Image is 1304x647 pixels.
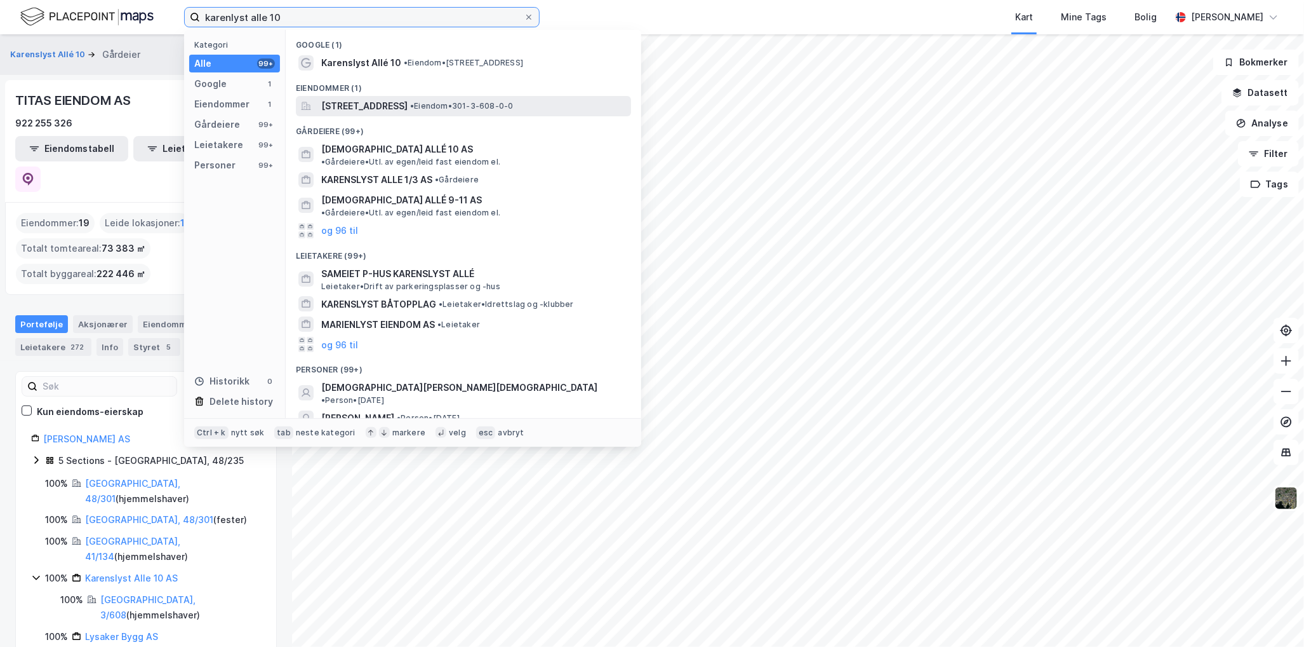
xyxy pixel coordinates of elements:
button: Tags [1240,172,1299,197]
span: • [397,413,401,423]
div: Eiendommer [194,97,249,112]
span: [PERSON_NAME] [321,411,394,426]
div: 99+ [257,160,275,170]
div: velg [449,428,466,438]
div: Totalt byggareal : [16,264,150,284]
div: Leide lokasjoner : [100,213,190,233]
div: nytt søk [231,428,265,438]
div: Portefølje [15,315,68,333]
span: KARENSLYST ALLE 1/3 AS [321,172,432,187]
div: 100% [60,592,83,608]
span: • [404,58,408,67]
div: ( hjemmelshaver ) [85,534,261,564]
div: Gårdeier [102,47,140,62]
button: Analyse [1225,111,1299,136]
span: 19 [79,215,90,231]
div: Leietakere [194,137,243,153]
div: 1 [265,79,275,89]
iframe: Chat Widget [1241,586,1304,647]
div: Personer (99+) [286,355,641,378]
div: 100% [45,476,68,491]
button: og 96 til [321,337,358,352]
div: ( fester ) [85,512,247,528]
div: Styret [128,338,180,356]
div: 99+ [257,119,275,130]
div: 100% [45,512,68,528]
button: Leietakertabell [133,136,246,161]
div: Leietakere [15,338,91,356]
span: • [410,101,414,111]
span: 1 [180,215,185,231]
span: Leietaker • Idrettslag og -klubber [439,299,574,310]
span: Person • [DATE] [397,413,460,423]
div: Kun eiendoms-eierskap [37,404,143,419]
div: Kategori [194,40,280,50]
div: Leietakere (99+) [286,241,641,264]
div: avbryt [498,428,524,438]
div: Alle [194,56,211,71]
a: [GEOGRAPHIC_DATA], 41/134 [85,536,180,562]
button: Bokmerker [1213,50,1299,75]
div: Google [194,76,227,92]
div: Info [96,338,123,356]
div: esc [476,426,496,439]
span: [DEMOGRAPHIC_DATA][PERSON_NAME][DEMOGRAPHIC_DATA] [321,380,597,395]
span: KARENSLYST BÅTOPPLAG [321,297,436,312]
span: • [437,320,441,329]
div: tab [274,426,293,439]
div: Aksjonærer [73,315,133,333]
span: Leietaker • Drift av parkeringsplasser og -hus [321,282,500,292]
div: ( hjemmelshaver ) [100,592,261,623]
span: MARIENLYST EIENDOM AS [321,317,435,332]
img: 9k= [1274,486,1298,510]
div: 5 Sections - [GEOGRAPHIC_DATA], 48/235 [58,453,244,468]
div: Ctrl + k [194,426,229,439]
a: [GEOGRAPHIC_DATA], 48/301 [85,478,180,504]
span: [STREET_ADDRESS] [321,99,408,114]
a: [GEOGRAPHIC_DATA], 48/301 [85,514,213,525]
div: Kart [1015,10,1033,25]
span: Gårdeiere • Utl. av egen/leid fast eiendom el. [321,208,500,218]
span: • [439,299,442,309]
div: 100% [45,629,68,644]
span: Eiendom • [STREET_ADDRESS] [404,58,523,68]
div: Historikk [194,374,249,389]
div: Gårdeiere [194,117,240,132]
span: SAMEIET P-HUS KARENSLYST ALLÉ [321,266,626,282]
span: Karenslyst Allé 10 [321,55,401,71]
a: Karenslyst Alle 10 AS [85,573,178,583]
div: [PERSON_NAME] [1191,10,1263,25]
input: Søk [37,377,176,396]
button: Eiendomstabell [15,136,128,161]
span: 73 383 ㎡ [102,241,145,256]
a: Lysaker Bygg AS [85,631,158,642]
div: Personer [194,158,236,173]
div: Gårdeiere (99+) [286,116,641,139]
div: markere [392,428,425,438]
button: Filter [1238,141,1299,167]
div: 99+ [257,140,275,150]
a: [GEOGRAPHIC_DATA], 3/608 [100,594,196,620]
div: Google (1) [286,30,641,53]
div: 5 [163,341,175,353]
div: Eiendommer : [16,213,95,233]
div: Bolig [1134,10,1157,25]
div: TITAS EIENDOM AS [15,90,133,111]
div: Eiendommer (1) [286,73,641,96]
button: Datasett [1221,80,1299,106]
div: neste kategori [296,428,356,438]
img: logo.f888ab2527a4732fd821a326f86c7f29.svg [20,6,154,28]
span: Gårdeiere [435,175,479,185]
span: Leietaker [437,320,480,330]
a: [PERSON_NAME] AS [43,433,130,444]
button: Karenslyst Allé 10 [10,48,88,61]
div: 99+ [257,58,275,69]
button: og 96 til [321,223,358,238]
div: 922 255 326 [15,116,72,131]
span: [DEMOGRAPHIC_DATA] ALLÉ 9-11 AS [321,193,482,208]
span: • [321,157,325,167]
span: • [321,395,325,405]
span: Gårdeiere • Utl. av egen/leid fast eiendom el. [321,157,500,167]
div: Eiendommer [138,315,216,333]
